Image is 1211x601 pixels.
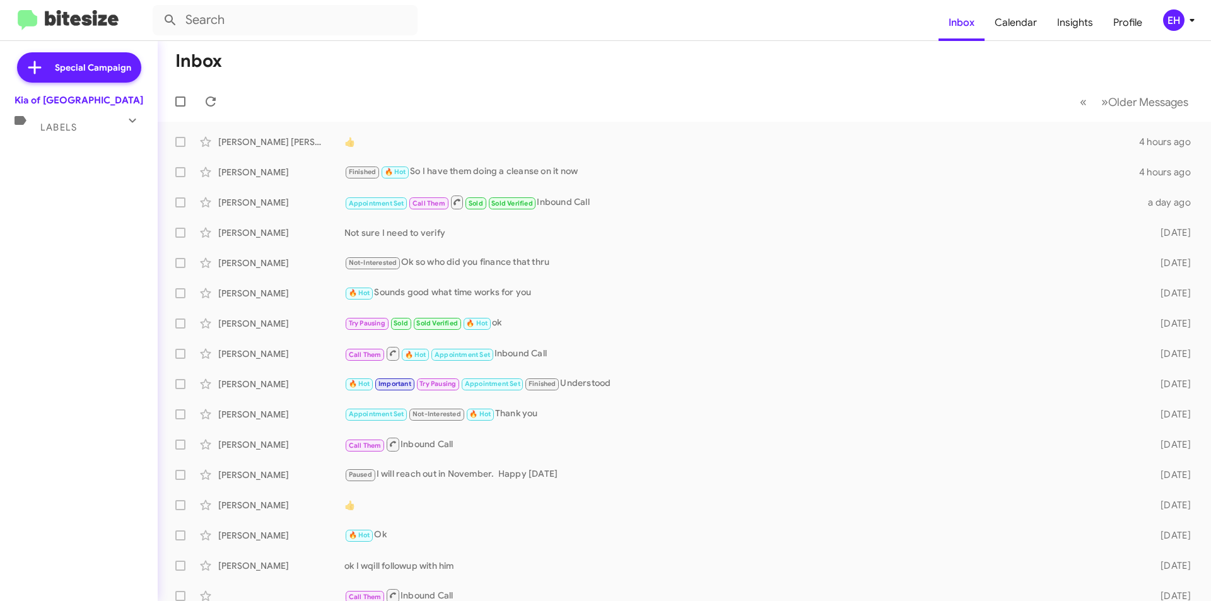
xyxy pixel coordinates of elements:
[218,257,344,269] div: [PERSON_NAME]
[491,199,533,207] span: Sold Verified
[465,380,520,388] span: Appointment Set
[1140,196,1201,209] div: a day ago
[344,226,1140,239] div: Not sure I need to verify
[15,94,143,107] div: Kia of [GEOGRAPHIC_DATA]
[349,531,370,539] span: 🔥 Hot
[218,166,344,178] div: [PERSON_NAME]
[40,122,77,133] span: Labels
[1094,89,1196,115] button: Next
[344,376,1140,391] div: Understood
[218,196,344,209] div: [PERSON_NAME]
[435,351,490,359] span: Appointment Set
[1140,408,1201,421] div: [DATE]
[218,499,344,511] div: [PERSON_NAME]
[153,5,418,35] input: Search
[344,194,1140,210] div: Inbound Call
[1080,94,1087,110] span: «
[1140,499,1201,511] div: [DATE]
[1140,469,1201,481] div: [DATE]
[419,380,456,388] span: Try Pausing
[344,255,1140,270] div: Ok so who did you finance that thru
[985,4,1047,41] a: Calendar
[344,165,1139,179] div: So I have them doing a cleanse on it now
[344,467,1140,482] div: I will reach out in November. Happy [DATE]
[939,4,985,41] a: Inbox
[218,347,344,360] div: [PERSON_NAME]
[1140,226,1201,239] div: [DATE]
[1140,257,1201,269] div: [DATE]
[218,438,344,451] div: [PERSON_NAME]
[349,470,372,479] span: Paused
[1140,529,1201,542] div: [DATE]
[1139,166,1201,178] div: 4 hours ago
[344,499,1140,511] div: 👍
[344,436,1140,452] div: Inbound Call
[412,199,445,207] span: Call Them
[344,286,1140,300] div: Sounds good what time works for you
[1140,347,1201,360] div: [DATE]
[349,259,397,267] span: Not-Interested
[1073,89,1196,115] nav: Page navigation example
[218,469,344,481] div: [PERSON_NAME]
[405,351,426,359] span: 🔥 Hot
[378,380,411,388] span: Important
[1108,95,1188,109] span: Older Messages
[218,287,344,300] div: [PERSON_NAME]
[1047,4,1103,41] a: Insights
[1163,9,1185,31] div: EH
[385,168,406,176] span: 🔥 Hot
[349,199,404,207] span: Appointment Set
[218,408,344,421] div: [PERSON_NAME]
[1152,9,1197,31] button: EH
[1140,559,1201,572] div: [DATE]
[17,52,141,83] a: Special Campaign
[1140,317,1201,330] div: [DATE]
[344,136,1139,148] div: 👍
[349,410,404,418] span: Appointment Set
[344,316,1140,330] div: ok
[175,51,222,71] h1: Inbox
[349,380,370,388] span: 🔥 Hot
[349,319,385,327] span: Try Pausing
[1139,136,1201,148] div: 4 hours ago
[344,407,1140,421] div: Thank you
[412,410,461,418] span: Not-Interested
[469,410,491,418] span: 🔥 Hot
[349,593,382,601] span: Call Them
[55,61,131,74] span: Special Campaign
[1140,378,1201,390] div: [DATE]
[344,346,1140,361] div: Inbound Call
[529,380,556,388] span: Finished
[466,319,488,327] span: 🔥 Hot
[1140,438,1201,451] div: [DATE]
[344,559,1140,572] div: ok I wqill followup with him
[218,559,344,572] div: [PERSON_NAME]
[218,136,344,148] div: [PERSON_NAME] [PERSON_NAME]
[1103,4,1152,41] a: Profile
[416,319,458,327] span: Sold Verified
[218,378,344,390] div: [PERSON_NAME]
[344,528,1140,542] div: Ok
[218,529,344,542] div: [PERSON_NAME]
[349,441,382,450] span: Call Them
[1140,287,1201,300] div: [DATE]
[349,351,382,359] span: Call Them
[394,319,408,327] span: Sold
[218,317,344,330] div: [PERSON_NAME]
[1101,94,1108,110] span: »
[349,289,370,297] span: 🔥 Hot
[469,199,483,207] span: Sold
[218,226,344,239] div: [PERSON_NAME]
[1072,89,1094,115] button: Previous
[349,168,377,176] span: Finished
